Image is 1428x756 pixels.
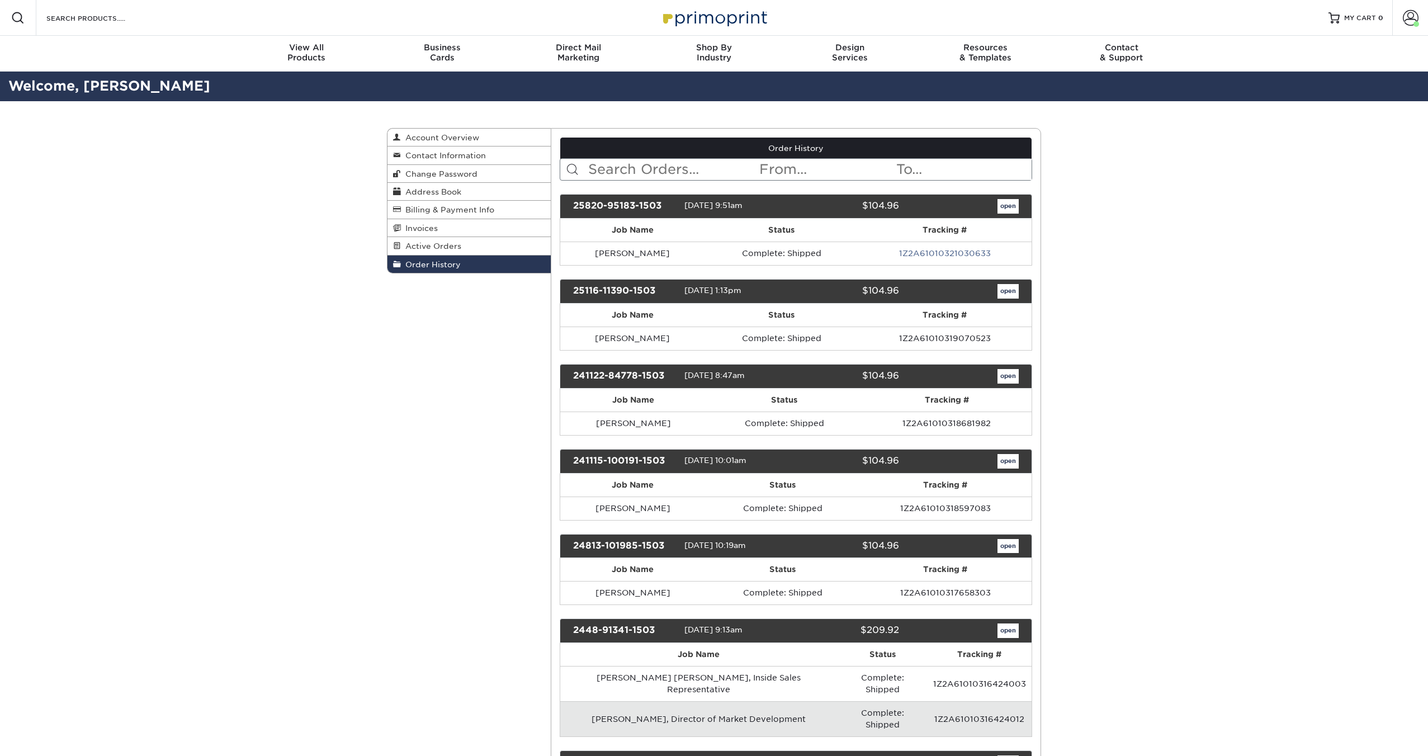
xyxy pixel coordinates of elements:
a: Invoices [387,219,551,237]
input: Search Orders... [587,159,759,180]
span: [DATE] 9:51am [684,201,743,210]
span: Business [375,42,510,53]
td: 1Z2A61010318597083 [859,497,1032,520]
span: [DATE] 9:13am [684,626,743,635]
span: Contact Information [401,151,486,160]
th: Job Name [560,558,706,581]
a: open [997,539,1019,554]
th: Job Name [560,643,838,666]
div: $104.96 [787,539,907,554]
span: 0 [1378,14,1383,22]
td: [PERSON_NAME] [PERSON_NAME], Inside Sales Representative [560,666,838,701]
span: Invoices [401,224,438,233]
div: Products [239,42,375,63]
span: [DATE] 1:13pm [684,286,741,295]
span: Change Password [401,169,477,178]
span: View All [239,42,375,53]
a: Shop ByIndustry [646,36,782,72]
div: & Support [1053,42,1189,63]
div: $104.96 [787,199,907,214]
th: Status [705,219,858,242]
div: 241122-84778-1503 [565,369,684,384]
th: Job Name [560,219,706,242]
a: open [997,454,1019,469]
a: View AllProducts [239,36,375,72]
span: Shop By [646,42,782,53]
span: [DATE] 8:47am [684,371,745,380]
div: Marketing [510,42,646,63]
th: Tracking # [859,558,1032,581]
a: Address Book [387,183,551,201]
input: From... [758,159,895,180]
td: [PERSON_NAME] [560,581,706,604]
td: 1Z2A61010316424003 [928,666,1032,701]
td: [PERSON_NAME] [560,412,707,435]
td: 1Z2A61010316424012 [928,701,1032,736]
a: Direct MailMarketing [510,36,646,72]
th: Status [838,643,928,666]
a: DesignServices [782,36,918,72]
div: 25116-11390-1503 [565,284,684,299]
a: BusinessCards [375,36,510,72]
td: Complete: Shipped [705,327,858,350]
th: Job Name [560,474,706,497]
span: Resources [918,42,1053,53]
div: $104.96 [787,284,907,299]
td: 1Z2A61010317658303 [859,581,1032,604]
span: [DATE] 10:19am [684,541,746,550]
div: 2448-91341-1503 [565,623,684,638]
div: $209.92 [787,623,907,638]
td: [PERSON_NAME] [560,327,706,350]
td: [PERSON_NAME] [560,242,706,265]
input: SEARCH PRODUCTS..... [45,11,154,25]
th: Status [707,389,862,412]
span: Billing & Payment Info [401,205,494,214]
span: Direct Mail [510,42,646,53]
a: Active Orders [387,237,551,255]
td: 1Z2A61010319070523 [858,327,1032,350]
span: Order History [401,260,461,269]
th: Tracking # [862,389,1032,412]
a: Contact& Support [1053,36,1189,72]
td: Complete: Shipped [705,242,858,265]
a: Order History [560,138,1032,159]
div: Industry [646,42,782,63]
a: 1Z2A61010321030633 [899,249,991,258]
td: Complete: Shipped [707,412,862,435]
a: Order History [387,256,551,273]
span: MY CART [1344,13,1376,23]
th: Job Name [560,389,707,412]
th: Tracking # [928,643,1032,666]
a: Resources& Templates [918,36,1053,72]
a: Change Password [387,165,551,183]
div: Cards [375,42,510,63]
span: Address Book [401,187,461,196]
div: $104.96 [787,369,907,384]
td: [PERSON_NAME], Director of Market Development [560,701,838,736]
td: Complete: Shipped [838,701,928,736]
th: Tracking # [858,304,1032,327]
div: 24813-101985-1503 [565,539,684,554]
th: Job Name [560,304,706,327]
a: Billing & Payment Info [387,201,551,219]
th: Status [705,304,858,327]
th: Status [706,558,859,581]
a: open [997,623,1019,638]
div: Services [782,42,918,63]
td: [PERSON_NAME] [560,497,706,520]
div: & Templates [918,42,1053,63]
th: Tracking # [858,219,1032,242]
img: Primoprint [658,6,770,30]
a: Contact Information [387,147,551,164]
span: [DATE] 10:01am [684,456,746,465]
td: 1Z2A61010318681982 [862,412,1032,435]
input: To... [895,159,1032,180]
span: Contact [1053,42,1189,53]
a: open [997,284,1019,299]
div: $104.96 [787,454,907,469]
span: Design [782,42,918,53]
a: open [997,199,1019,214]
div: 25820-95183-1503 [565,199,684,214]
th: Status [706,474,859,497]
td: Complete: Shipped [706,497,859,520]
